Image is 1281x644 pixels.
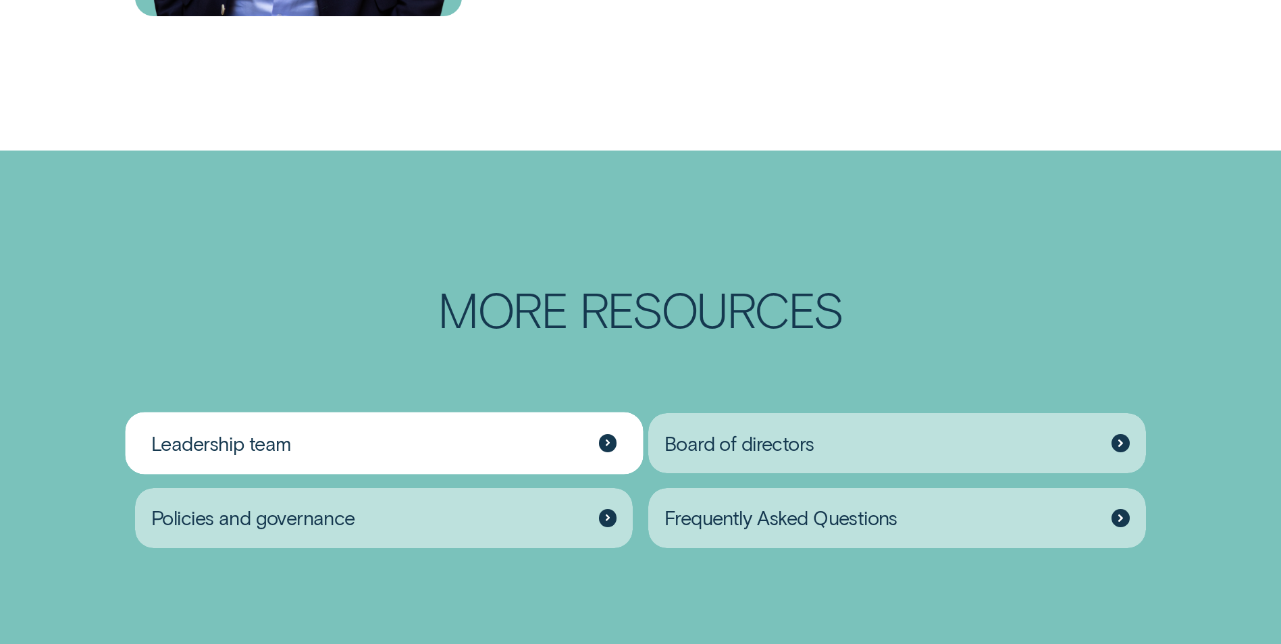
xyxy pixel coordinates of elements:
a: Leadership team [135,413,633,473]
span: Frequently Asked Questions [664,506,897,530]
a: Board of directors [648,413,1147,473]
span: Policies and governance [151,506,355,530]
a: Policies and governance [135,488,633,548]
span: Leadership team [151,431,291,456]
span: Board of directors [664,431,814,456]
h2: More Resources [348,285,932,333]
a: Frequently Asked Questions [648,488,1147,548]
